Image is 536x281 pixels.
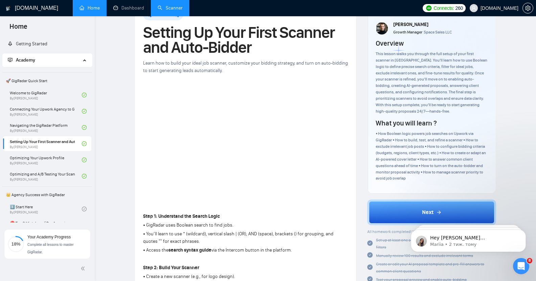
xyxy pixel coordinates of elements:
span: check-circle [82,93,87,97]
iframe: Intercom live chat [513,258,529,274]
a: setting [522,5,533,11]
a: homeHome [79,5,100,11]
span: Academy [8,57,35,63]
span: Connects: [434,4,454,12]
span: Space Sales LLC [424,30,452,34]
span: Academy [16,57,35,63]
img: logo [6,3,10,14]
span: double-left [80,265,87,272]
span: 18% [8,242,24,246]
a: Optimizing Your Upwork ProfileBy[PERSON_NAME] [10,153,82,167]
iframe: Intercom notifications повідомлення [401,215,536,263]
img: upwork-logo.png [426,5,432,11]
span: check-circle [82,207,87,211]
button: setting [522,3,533,14]
span: 👑 Agency Success with GigRadar [3,188,91,202]
span: Create or edit your AI proposal template and pre-fill answers to common client questions [376,262,484,274]
strong: Step 2: Build Your Scanner [143,265,199,271]
span: Manually review 100 results and exclude irrelevant terms [376,253,473,258]
span: [PERSON_NAME] [393,22,428,27]
img: vlad-t.jpg [376,22,389,34]
div: This lesson walks you through the full setup of your first scanner in [GEOGRAPHIC_DATA]. You’ll l... [376,51,488,114]
div: • How Boolean logic powers job searches on Upwork via GigRadar • How to build, test, and refine a... [376,131,488,182]
li: Getting Started [2,37,92,51]
a: Welcome to GigRadarBy[PERSON_NAME] [10,88,82,102]
p: • You’ll learn to use * (wildcard), vertical slash | (OR), AND (space), brackets () for grouping,... [143,230,348,245]
span: Your Academy Progress [27,235,71,239]
button: Next [367,200,496,225]
span: Growth Manager [393,30,422,34]
span: check-circle [367,240,373,246]
span: fund-projection-screen [8,57,13,62]
span: check-circle [82,174,87,179]
span: Set up at least one scanner using Boolean search and ideal client filters [376,238,488,250]
span: check-circle [82,125,87,130]
span: check-circle [367,264,373,270]
span: check-circle [367,252,373,258]
span: Home [4,22,33,36]
a: rocketGetting Started [8,41,47,47]
span: check-circle [82,158,87,162]
h4: Overview [376,39,404,48]
a: dashboardDashboard [113,5,144,11]
p: • Create a new scanner (e.g., for logo design). [143,273,348,280]
h4: What you will learn ? [376,118,437,128]
h1: Setting Up Your First Scanner and Auto-Bidder [143,25,348,55]
span: check-circle [82,141,87,146]
span: 🚀 GigRadar Quick Start [3,74,91,88]
span: check-circle [82,109,87,114]
a: 1️⃣ Start HereBy[PERSON_NAME] [10,202,82,216]
a: Setting Up Your First Scanner and Auto-BidderBy[PERSON_NAME] [10,136,82,151]
p: • GigRadar uses Boolean search to find jobs. [143,221,348,229]
span: 260 [456,4,463,12]
a: Connecting Your Upwork Agency to GigRadarBy[PERSON_NAME] [10,104,82,119]
span: Complete all lessons to master GigRadar. [27,243,74,254]
span: Next [422,208,434,216]
span: Learn how to build your ideal job scanner, customize your bidding strategy, and turn on auto-bidd... [143,60,348,73]
a: Navigating the GigRadar PlatformBy[PERSON_NAME] [10,120,82,135]
span: ⛔ Top 3 Mistakes of Pro Agencies [10,220,75,227]
strong: Step 1: Understand the Search Logic [143,213,220,219]
strong: search syntax guide [168,247,211,253]
span: 8 [527,258,532,263]
a: searchScanner [158,5,183,11]
a: Optimizing and A/B Testing Your Scanner for Better ResultsBy[PERSON_NAME] [10,169,82,184]
p: • Access the via the Intercom button in the platform. [143,247,348,254]
span: user [471,6,476,10]
span: All homework completed! You can proceed to the next lesson: [367,229,474,234]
